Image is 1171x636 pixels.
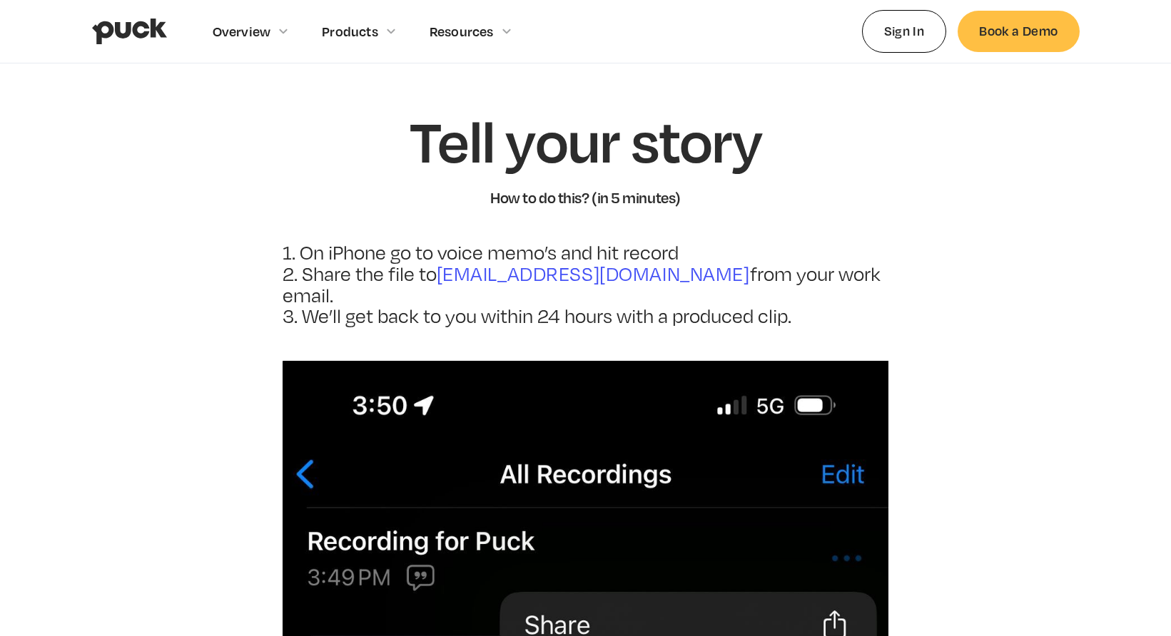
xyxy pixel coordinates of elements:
[958,11,1079,51] a: Book a Demo
[213,24,271,39] div: Overview
[490,188,681,208] h1: How to do this? (in 5 minutes)
[322,24,378,39] div: Products
[862,10,947,52] a: Sign In
[410,109,761,172] h1: Tell your story
[283,242,889,327] p: 1. On iPhone go to voice memo’s and hit record 2. Share the file to from your work email. 3. We’l...
[437,262,750,285] a: [EMAIL_ADDRESS][DOMAIN_NAME]
[430,24,494,39] div: Resources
